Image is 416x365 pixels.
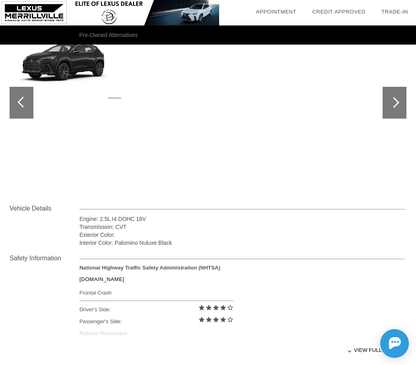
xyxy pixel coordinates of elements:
[198,316,205,323] i: star
[381,9,408,15] a: Trade-In
[10,254,80,263] div: Safety Information
[344,322,416,365] iframe: Chat Assistance
[80,265,220,271] strong: National Highway Traffic Safety Administration (NHTSA)
[205,304,212,311] i: star
[80,276,124,282] a: [DOMAIN_NAME]
[80,239,405,247] div: Interior Color: Palomino Nuluxe Black
[80,316,234,328] div: Passenger's Side:
[10,204,80,213] div: Vehicle Details
[205,316,212,323] i: star
[212,316,220,323] i: star
[220,304,227,311] i: star
[13,18,122,100] img: fbadb0562d3411a923f62d4609fb17dd14f02304.png
[80,231,405,239] div: Exterior Color:
[80,223,405,231] div: Transmission: CVT
[212,304,220,311] i: star
[80,215,405,223] div: Engine: 2.5L I4 DOHC 16V
[80,288,234,298] div: Frontal Crash
[80,340,405,360] div: View full details
[80,304,234,316] div: Driver's Side:
[256,9,296,15] a: Appointment
[227,304,234,311] i: star_border
[312,9,365,15] a: Credit Approved
[227,316,234,323] i: star_border
[220,316,227,323] i: star
[198,304,205,311] i: star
